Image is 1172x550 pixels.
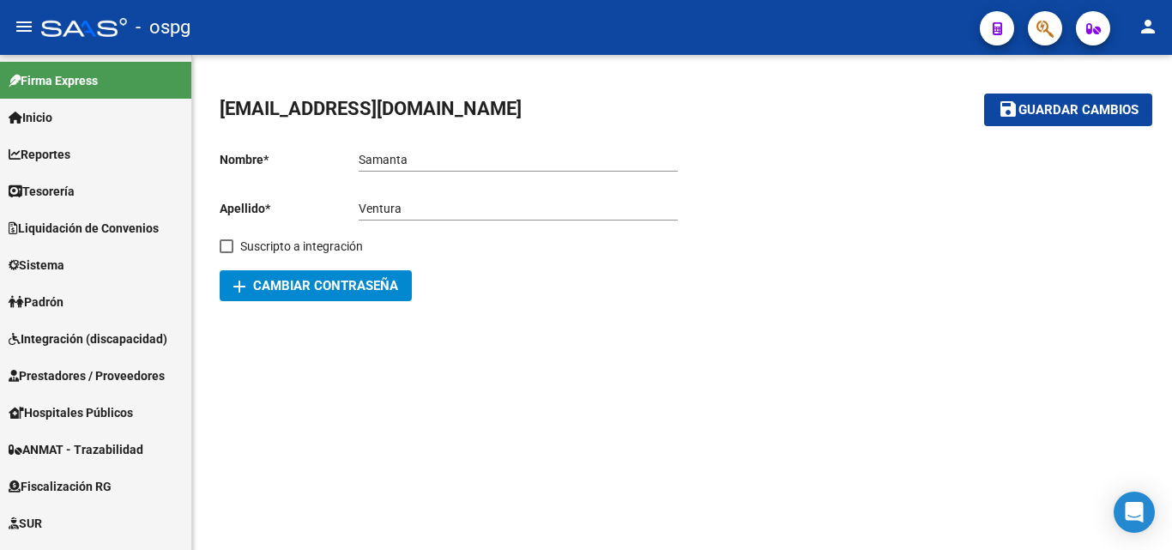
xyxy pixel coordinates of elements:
span: Padrón [9,293,63,311]
span: SUR [9,514,42,533]
span: Inicio [9,108,52,127]
button: Cambiar Contraseña [220,270,412,301]
span: Fiscalización RG [9,477,112,496]
span: Suscripto a integración [240,236,363,257]
span: Reportes [9,145,70,164]
span: Cambiar Contraseña [233,278,398,293]
mat-icon: save [998,99,1018,119]
mat-icon: menu [14,16,34,37]
span: Sistema [9,256,64,275]
mat-icon: person [1138,16,1158,37]
p: Apellido [220,199,359,218]
span: - ospg [136,9,190,46]
mat-icon: add [229,276,250,297]
span: Firma Express [9,71,98,90]
span: [EMAIL_ADDRESS][DOMAIN_NAME] [220,98,522,119]
p: Nombre [220,150,359,169]
span: ANMAT - Trazabilidad [9,440,143,459]
span: Hospitales Públicos [9,403,133,422]
button: Guardar cambios [984,94,1152,125]
span: Integración (discapacidad) [9,329,167,348]
span: Liquidación de Convenios [9,219,159,238]
span: Guardar cambios [1018,103,1139,118]
span: Tesorería [9,182,75,201]
span: Prestadores / Proveedores [9,366,165,385]
div: Open Intercom Messenger [1114,492,1155,533]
